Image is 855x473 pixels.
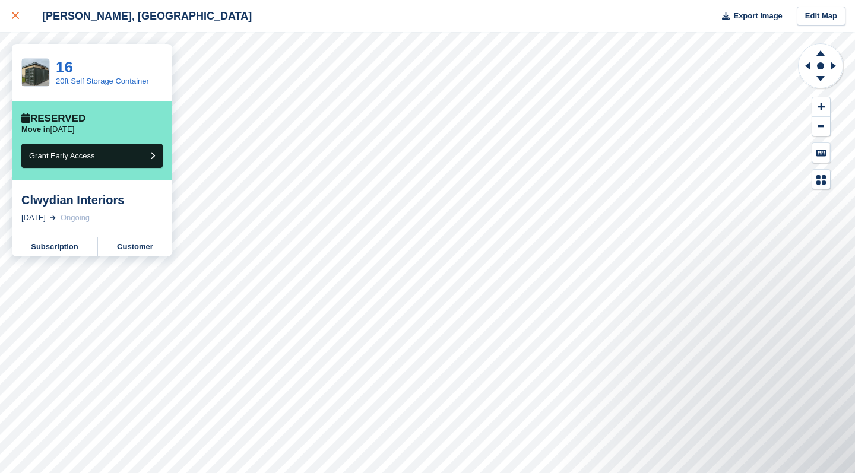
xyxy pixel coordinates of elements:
[29,151,95,160] span: Grant Early Access
[797,7,845,26] a: Edit Map
[21,193,163,207] div: Clwydian Interiors
[22,59,49,86] img: Blank%20240%20x%20240.jpg
[31,9,252,23] div: [PERSON_NAME], [GEOGRAPHIC_DATA]
[56,58,73,76] a: 16
[733,10,782,22] span: Export Image
[812,97,830,117] button: Zoom In
[21,113,85,125] div: Reserved
[50,215,56,220] img: arrow-right-light-icn-cde0832a797a2874e46488d9cf13f60e5c3a73dbe684e267c42b8395dfbc2abf.svg
[812,170,830,189] button: Map Legend
[98,237,172,256] a: Customer
[56,77,149,85] a: 20ft Self Storage Container
[812,117,830,136] button: Zoom Out
[21,144,163,168] button: Grant Early Access
[715,7,783,26] button: Export Image
[21,125,74,134] p: [DATE]
[61,212,90,224] div: Ongoing
[21,125,50,134] span: Move in
[812,143,830,163] button: Keyboard Shortcuts
[12,237,98,256] a: Subscription
[21,212,46,224] div: [DATE]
